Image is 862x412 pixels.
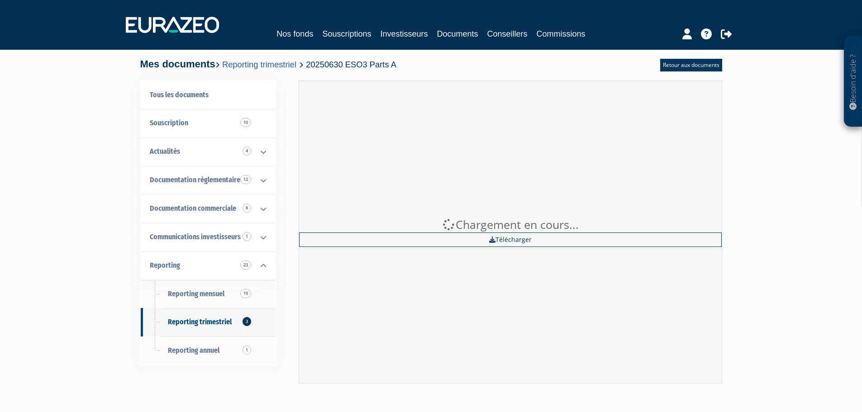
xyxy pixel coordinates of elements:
span: Communications investisseurs [150,232,241,241]
span: Documentation commerciale [150,204,236,213]
a: Communications investisseurs 1 [141,223,276,251]
a: Commissions [537,28,586,40]
a: Investisseurs [380,28,428,40]
a: Documents [437,28,478,40]
a: Souscription10 [141,109,276,137]
span: Actualités [150,147,180,156]
a: Tous les documents [141,81,276,109]
span: 1 [243,232,251,241]
a: Nos fonds [276,28,313,40]
a: Documentation règlementaire 12 [141,166,276,194]
a: Souscriptions [322,28,371,40]
a: Documentation commerciale 8 [141,194,276,223]
span: 12 [240,175,251,184]
span: 23 [240,260,251,270]
span: 4 [243,147,251,156]
span: Souscription [150,118,188,127]
a: Reporting 23 [141,251,276,280]
a: Actualités 4 [141,137,276,166]
div: Chargement en cours... [299,217,722,233]
img: 1732889491-logotype_eurazeo_blanc_rvb.png [126,17,219,33]
span: Reporting [150,261,180,270]
a: Retour aux documents [660,59,722,71]
span: 20250630 ESO3 Parts A [306,60,396,69]
a: Télécharger [299,232,722,247]
a: Reporting mensuel19 [141,280,276,308]
span: Reporting annuel [168,346,219,355]
a: Reporting trimestriel3 [141,308,276,336]
span: 10 [240,118,251,127]
span: 8 [243,204,251,213]
span: 3 [243,317,251,326]
span: Reporting trimestriel [168,317,232,326]
span: Reporting mensuel [168,289,224,298]
a: Reporting annuel1 [141,336,276,365]
a: Conseillers [487,28,528,40]
span: 1 [243,346,251,355]
h4: Mes documents [140,59,396,70]
span: Documentation règlementaire [150,175,240,184]
span: 19 [240,289,251,298]
p: Besoin d'aide ? [848,41,858,123]
a: Reporting trimestriel [222,60,296,69]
